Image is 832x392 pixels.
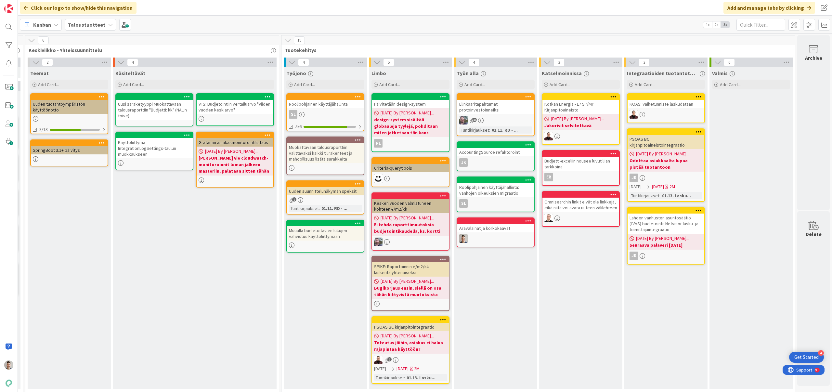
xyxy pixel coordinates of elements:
input: Quick Filter... [736,19,785,31]
b: design-system sisältää globaaleja tyylejä, pohditaan miten jatketaan tän kans [374,116,447,136]
span: [DATE] By [PERSON_NAME]... [381,110,434,116]
a: Uusi saraketyyppi Muokattavaan talousraporttiin "Budjetti: kk" (NAL:n toive) [115,93,193,126]
div: JK [457,158,534,167]
span: Työn alla [457,70,479,76]
b: Seuraava palaveri [DATE] [630,242,702,248]
span: : [489,126,490,134]
div: 01.13. Lasku... [660,192,693,199]
div: Uusi saraketyyppi Muokattavaan talousraporttiin "Budjetti: kk" (NAL:n toive) [116,94,193,120]
a: SPIKE: Raportoinnin e/m2/kk -laskenta yhtenäiseksi[DATE] By [PERSON_NAME]...Bugikorjaus ensin, si... [371,256,449,311]
div: sl [457,199,534,208]
div: Uuden tuotantoympäristön käyttöönotto [31,94,108,114]
span: 3x [721,21,730,28]
span: [DATE] By [PERSON_NAME]... [381,333,434,339]
span: [DATE] By [PERSON_NAME]... [381,215,434,221]
span: Kanban [33,21,51,29]
a: Kesken vuoden valmistuneen kohteen €/m2/kk[DATE] By [PERSON_NAME]...Ei tehdä raporttimuutoksia bu... [371,192,449,251]
div: Päivitetään design-system [372,94,449,108]
span: Integraatioiden tuotantotestaus [627,70,698,76]
div: Roolipohjainen käyttäjähallinta: vanhojen oikeuksien migraatio [457,183,534,197]
span: 11 [473,118,477,122]
a: Grafanan asiakasmonitorointilistaus[DATE] By [PERSON_NAME]...[PERSON_NAME] vie cloudwatch-monitor... [196,132,274,188]
div: Elinkaaritapahtumat protoinvestoinneiksi [457,100,534,114]
span: 2 [292,197,296,202]
div: Uuden tuotantoympäristön käyttöönotto [31,100,108,114]
a: Kotkan Energia - L7 SP/MP Kirjanpitoaineisto[DATE] By [PERSON_NAME]...Jakorivit selvitettäväAA [542,93,620,145]
div: Add and manage tabs by clicking [723,2,815,14]
a: Omnisearchin linkit eivät ole linkkejä, eikä niitä voi avata uuteen välilehteenLL [542,191,620,227]
div: Uusi saraketyyppi Muokattavaan talousraporttiin "Budjetti: kk" (NAL:n toive) [116,100,193,120]
a: Uuden tuotantoympäristön käyttöönotto8/13 [30,93,108,134]
div: PSOAS BC kirjanpitoaineistointegraatio [628,135,704,149]
span: Add Card... [464,82,485,87]
div: sl [459,199,468,208]
a: Roolipohjainen käyttäjähallinta: vanhojen oikeuksien migraatiosl [457,176,535,212]
span: Add Card... [38,82,59,87]
b: Bugikorjaus ensin, siellä on osa tähän liittyvistä muutoksista [374,285,447,298]
a: Elinkaaritapahtumat protoinvestoinneiksiTKTuntikirjaukset:01.11. RD - ... [457,93,535,136]
b: Odottaa asiakkaalta lupaa pistää tuotantoon [630,157,702,170]
span: [DATE] [652,183,664,190]
div: JK [630,174,638,182]
div: Muualla budjetoitavien lukujen vahvistus käyttöliittymään [287,220,364,241]
div: Tuntikirjaukset [289,205,319,212]
div: Open Get Started checklist, remaining modules: 4 [789,352,824,363]
div: Roolipohjainen käyttäjähallinta [287,100,364,108]
div: Lahden vanhusten asuntosäätiö (LVAS) budjetointi: Netvisor lasku- ja toimittajaintegraatio [628,214,704,234]
div: VTS: Budjetointiin vertailuarvo "Viiden vuoden keskiarvo" [197,94,273,114]
a: PSOAS BC kirjanpitoaineistointegraatio[DATE] By [PERSON_NAME]...Odottaa asiakkaalta lupaa pistää ... [627,128,705,202]
div: 9+ [33,3,36,8]
span: : [404,374,405,381]
div: Uuden suunnittelunäkymän speksit [287,181,364,195]
a: Muualla budjetoitavien lukujen vahvistus käyttöliittymään [286,220,364,253]
img: TN [4,360,13,370]
span: Valmis [712,70,728,76]
div: TK [372,238,449,246]
div: Delete [806,230,822,238]
div: Käyttöliittymä IntegrationLogSettings-taulun muokkaukseen [116,138,193,158]
div: Kesken vuoden valmistuneen kohteen €/m2/kk [372,193,449,213]
img: AA [374,356,383,364]
img: TN [459,234,468,243]
div: Click our logo to show/hide this navigation [20,2,136,14]
div: KOAS: Vaihetunniste laskudataan [628,100,704,108]
div: JK [628,252,704,260]
div: 2M [414,365,420,372]
span: 2x [712,21,721,28]
div: AA [372,356,449,364]
div: Criteria-queryt pois [372,164,449,172]
b: Ei tehdä raporttimuutoksia budjetointikaudella, ks. kortti [374,221,447,234]
span: 1x [703,21,712,28]
div: Get Started [794,354,819,360]
a: Käyttöliittymä IntegrationLogSettings-taulun muokkaukseen [115,132,193,170]
div: Elinkaaritapahtumat protoinvestoinneiksi [457,94,534,114]
div: SpringBoot 3.1+ päivitys [31,146,108,154]
a: AccountingSource refaktorointiJK [457,141,535,171]
div: Grafanan asiakasmonitorointilistaus [197,138,273,147]
a: Muokattavaan talousraporttiin valittavaksi kaikki tilirakenteet ja mahdollisuus lisätä sarakkeita [286,137,364,175]
div: KOAS: Vaihetunniste laskudataan [628,94,704,108]
b: [PERSON_NAME] vie cloudwatch-monitoroinnit loman jälkeen masteriin, palataan sitten tähän [199,155,271,174]
div: 4 [818,350,824,356]
div: Kesken vuoden valmistuneen kohteen €/m2/kk [372,199,449,213]
span: Työjono [286,70,306,76]
img: AA [544,132,553,140]
span: Add Card... [379,82,400,87]
div: VTS: Budjetointiin vertailuarvo "Viiden vuoden keskiarvo" [197,100,273,114]
span: : [319,205,320,212]
div: ER [542,173,619,181]
b: Jakorivit selvitettävä [544,122,617,129]
div: Roolipohjainen käyttäjähallinta [287,94,364,108]
div: SpringBoot 3.1+ päivitys [31,140,108,154]
div: Budjetti-exceliin nousee luvut liian tarkkoina [542,151,619,171]
span: Keskiviikko - Yhteissuunnittelu [29,47,271,53]
span: Add Card... [294,82,315,87]
span: 1 [387,357,392,361]
span: Add Card... [635,82,656,87]
div: Tuntikirjaukset [374,374,404,381]
div: Tuntikirjaukset [630,192,659,199]
div: JK [630,252,638,260]
span: 4 [468,59,479,66]
div: Muualla budjetoitavien lukujen vahvistus käyttöliittymään [287,226,364,241]
div: Käyttöliittymä IntegrationLogSettings-taulun muokkaukseen [116,132,193,158]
